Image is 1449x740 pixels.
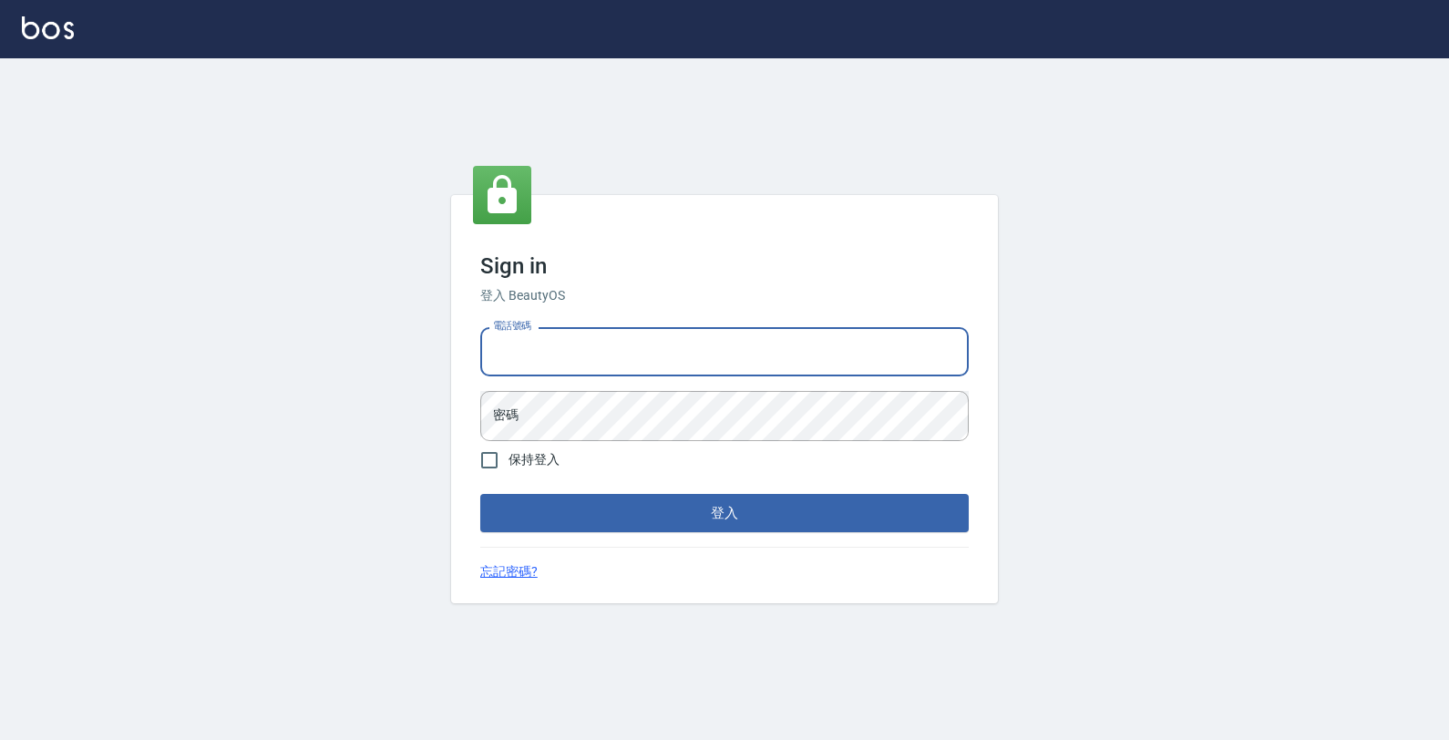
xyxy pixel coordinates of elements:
a: 忘記密碼? [480,562,538,581]
h3: Sign in [480,253,969,279]
span: 保持登入 [509,450,560,469]
h6: 登入 BeautyOS [480,286,969,305]
img: Logo [22,16,74,39]
button: 登入 [480,494,969,532]
label: 電話號碼 [493,319,531,333]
